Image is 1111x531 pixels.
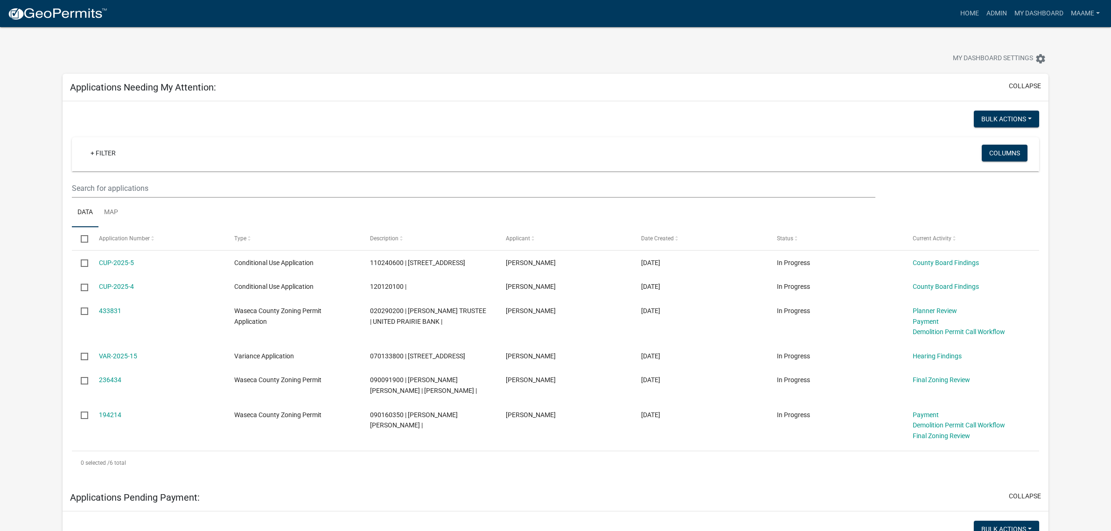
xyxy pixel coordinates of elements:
datatable-header-cell: Application Number [90,227,225,250]
a: Demolition Permit Call Workflow [913,328,1005,335]
button: Columns [982,145,1027,161]
a: 194214 [99,411,121,419]
span: In Progress [777,411,810,419]
a: CUP-2025-4 [99,283,134,290]
span: Date Created [641,235,674,242]
h5: Applications Pending Payment: [70,492,200,503]
span: Conditional Use Application [234,259,314,266]
span: 07/09/2025 [641,259,660,266]
span: Variance Application [234,352,294,360]
span: Waseca County Zoning Permit [234,376,321,384]
a: County Board Findings [913,259,979,266]
span: 0 selected / [81,460,110,466]
a: VAR-2025-15 [99,352,137,360]
a: Planner Review [913,307,957,314]
datatable-header-cell: Applicant [496,227,632,250]
span: Matt Holland [506,352,556,360]
a: County Board Findings [913,283,979,290]
span: Waseca County Zoning Permit [234,411,321,419]
span: Application Number [99,235,150,242]
span: 11/21/2023 [641,411,660,419]
button: collapse [1009,491,1041,501]
span: Current Activity [913,235,951,242]
a: + Filter [83,145,123,161]
datatable-header-cell: Date Created [632,227,768,250]
h5: Applications Needing My Attention: [70,82,216,93]
span: In Progress [777,283,810,290]
a: Hearing Findings [913,352,962,360]
div: 6 total [72,451,1039,475]
span: Becky Brewer [506,376,556,384]
datatable-header-cell: Select [72,227,90,250]
a: Final Zoning Review [913,376,970,384]
a: Payment [913,318,939,325]
span: 05/28/2025 [641,352,660,360]
a: Payment [913,411,939,419]
datatable-header-cell: Current Activity [903,227,1039,250]
span: 090160350 | SONIA DOMINGUEZ LARA | [370,411,458,429]
span: Peter [506,307,556,314]
span: 06/25/2025 [641,283,660,290]
span: 06/10/2025 [641,307,660,314]
span: Amy Woldt [506,283,556,290]
a: Maame [1067,5,1104,22]
a: Home [957,5,983,22]
span: Type [234,235,246,242]
span: 120120100 | [370,283,406,290]
a: Map [98,198,124,228]
datatable-header-cell: Description [361,227,497,250]
span: In Progress [777,307,810,314]
a: 236434 [99,376,121,384]
a: Final Zoning Review [913,432,970,440]
span: In Progress [777,376,810,384]
button: My Dashboard Settingssettings [945,49,1054,68]
span: 090091900 | WILLIAM DEREK BREWER | BECKY BREWER | [370,376,477,394]
span: Jennifer Connors [506,259,556,266]
span: 110240600 | 11691 288TH AVE [370,259,465,266]
datatable-header-cell: Status [768,227,904,250]
span: Description [370,235,398,242]
span: 020290200 | AMY DILLON TRUSTEE | UNITED PRAIRIE BANK | [370,307,486,325]
span: Applicant [506,235,530,242]
span: Sonia Lara [506,411,556,419]
a: My Dashboard [1011,5,1067,22]
div: collapse [63,101,1048,484]
span: Waseca County Zoning Permit Application [234,307,321,325]
i: settings [1035,53,1046,64]
span: My Dashboard Settings [953,53,1033,64]
button: Bulk Actions [974,111,1039,127]
span: In Progress [777,352,810,360]
a: 433831 [99,307,121,314]
button: collapse [1009,81,1041,91]
input: Search for applications [72,179,875,198]
span: In Progress [777,259,810,266]
a: CUP-2025-5 [99,259,134,266]
span: Conditional Use Application [234,283,314,290]
a: Demolition Permit Call Workflow [913,421,1005,429]
datatable-header-cell: Type [225,227,361,250]
span: 070133800 | 17674 240TH ST | 8 [370,352,465,360]
span: Status [777,235,793,242]
a: Admin [983,5,1011,22]
a: Data [72,198,98,228]
span: 03/22/2024 [641,376,660,384]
